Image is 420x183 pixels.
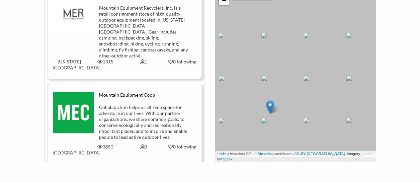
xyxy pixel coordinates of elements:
[99,92,189,98] div: Mountain Equipment Coop
[99,5,189,59] div: Mountain Equipment Recyclers, Inc. is a retail consignment store of high-quality outdoor equipmen...
[86,144,125,150] div: 3850
[168,59,197,65] div: 0 following
[99,104,189,140] div: Collaboration helps us all keep space for adventure in our lives. With our partner organizations,...
[216,152,227,156] a: Leaflet
[125,59,163,65] div: 1
[125,144,163,150] div: 0
[86,59,125,65] div: 1315
[168,144,197,150] div: 0 following
[219,157,232,161] a: Mapbox
[48,144,86,156] div: [GEOGRAPHIC_DATA]
[48,59,86,71] div: [US_STATE][GEOGRAPHIC_DATA]
[294,152,345,156] a: CC-BY-[GEOGRAPHIC_DATA]
[53,92,94,133] img: fhhytj1mrqwlawrtnm16
[215,151,376,162] div: | Map data © contributors, , Imagery ©
[248,152,274,156] a: OpenStreetMap
[53,92,197,156] a: Mountain Equipment Coop Collaboration helps us all keep space for adventure in our lives. With ou...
